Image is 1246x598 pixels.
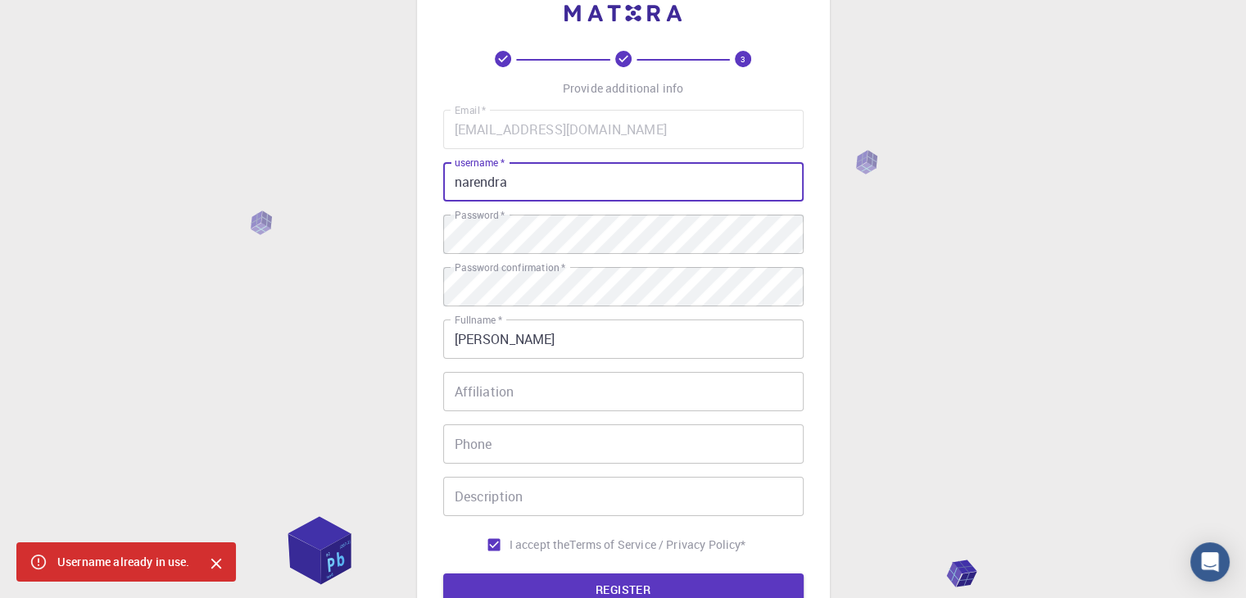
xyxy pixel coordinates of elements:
[57,547,190,577] div: Username already in use.
[569,537,745,553] a: Terms of Service / Privacy Policy*
[455,260,565,274] label: Password confirmation
[741,53,745,65] text: 3
[563,80,683,97] p: Provide additional info
[510,537,570,553] span: I accept the
[569,537,745,553] p: Terms of Service / Privacy Policy *
[455,313,502,327] label: Fullname
[203,550,229,577] button: Close
[455,208,505,222] label: Password
[455,103,486,117] label: Email
[1190,542,1230,582] div: Open Intercom Messenger
[455,156,505,170] label: username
